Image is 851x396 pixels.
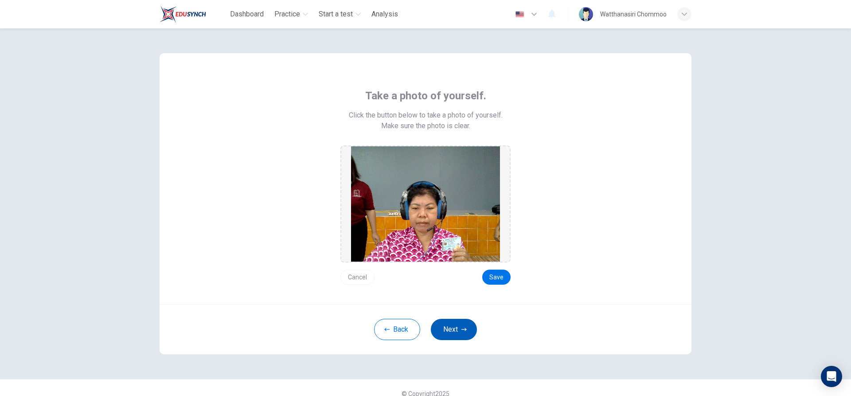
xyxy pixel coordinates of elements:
[821,366,842,387] div: Open Intercom Messenger
[381,121,470,131] span: Make sure the photo is clear.
[230,9,264,20] span: Dashboard
[160,5,206,23] img: Train Test logo
[371,9,398,20] span: Analysis
[482,270,511,285] button: Save
[431,319,477,340] button: Next
[368,6,402,22] button: Analysis
[340,270,375,285] button: Cancel
[274,9,300,20] span: Practice
[160,5,226,23] a: Train Test logo
[600,9,667,20] div: Watthanasiri Chommoo
[351,146,500,262] img: preview screemshot
[319,9,353,20] span: Start a test
[315,6,364,22] button: Start a test
[349,110,503,121] span: Click the button below to take a photo of yourself.
[271,6,312,22] button: Practice
[226,6,267,22] button: Dashboard
[365,89,486,103] span: Take a photo of yourself.
[579,7,593,21] img: Profile picture
[514,11,525,18] img: en
[374,319,420,340] button: Back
